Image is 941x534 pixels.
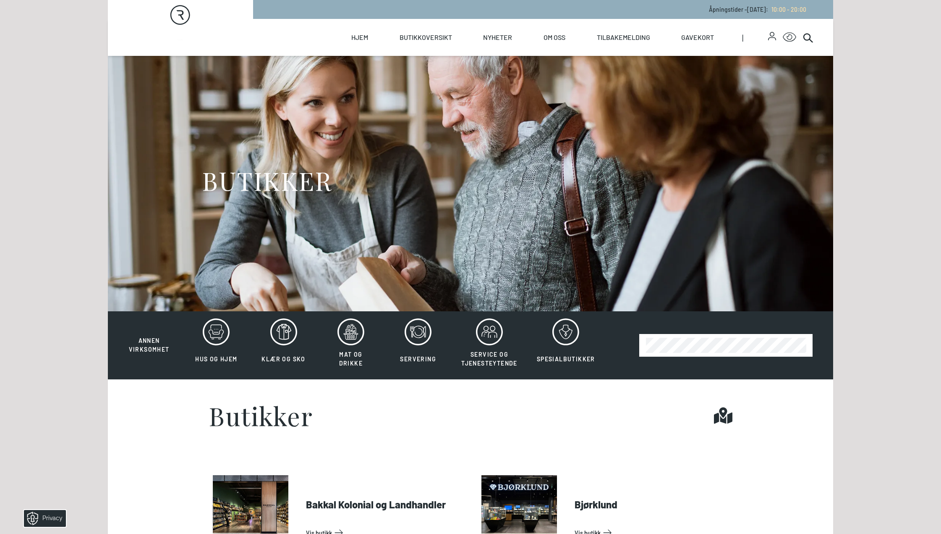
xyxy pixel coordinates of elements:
button: Servering [385,318,451,373]
span: Klær og sko [261,355,305,363]
a: Hjem [351,19,368,56]
span: Spesialbutikker [537,355,595,363]
a: Butikkoversikt [400,19,452,56]
button: Klær og sko [251,318,316,373]
span: Mat og drikke [339,351,363,367]
h1: BUTIKKER [202,165,332,196]
button: Annen virksomhet [116,318,182,354]
button: Mat og drikke [318,318,384,373]
a: Gavekort [681,19,714,56]
span: 10:00 - 20:00 [771,6,806,13]
h1: Butikker [209,403,313,428]
span: | [742,19,768,56]
button: Open Accessibility Menu [783,31,796,44]
a: Om oss [544,19,565,56]
p: Åpningstider - [DATE] : [709,5,806,14]
iframe: Manage Preferences [8,507,77,530]
span: Annen virksomhet [129,337,170,353]
span: Hus og hjem [195,355,237,363]
span: Servering [400,355,436,363]
span: Service og tjenesteytende [461,351,518,367]
a: Tilbakemelding [597,19,650,56]
button: Service og tjenesteytende [452,318,526,373]
button: Spesialbutikker [528,318,604,373]
a: 10:00 - 20:00 [768,6,806,13]
a: Nyheter [483,19,512,56]
button: Hus og hjem [183,318,249,373]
